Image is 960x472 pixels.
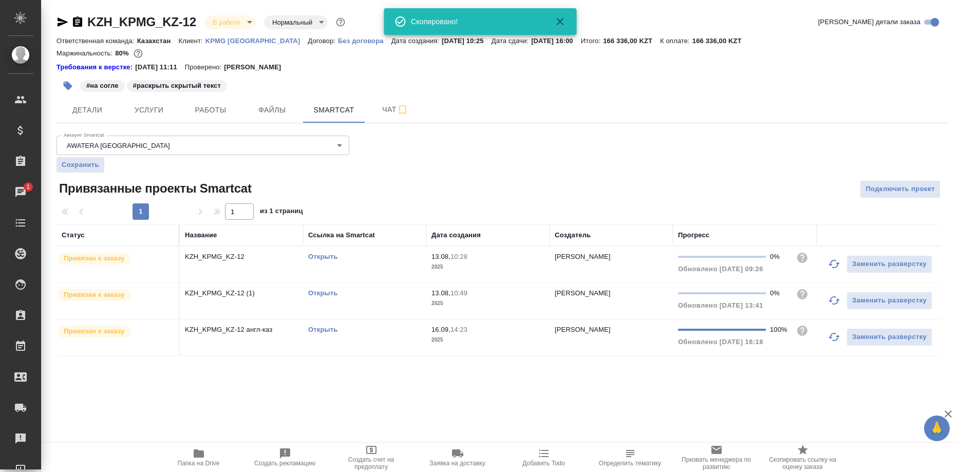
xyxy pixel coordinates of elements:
button: Закрыть [548,15,572,28]
p: Итого: [581,37,603,45]
div: Название [185,230,217,240]
button: В работе [210,18,243,27]
div: В работе [204,15,256,29]
p: 13.08, [431,253,450,260]
p: #раскрыть скрытый текст [133,81,221,91]
a: 1 [3,179,39,205]
p: [PERSON_NAME] [555,326,611,333]
span: Сохранить [62,160,99,170]
span: Файлы [248,104,297,117]
span: Заменить разверстку [852,331,927,343]
div: 100% [770,325,788,335]
span: раскрыть скрытый текст [126,81,228,89]
span: Smartcat [309,104,359,117]
button: 766.00 RUB; 25210.80 KZT; [131,47,145,60]
p: Казахстан [137,37,179,45]
span: Обновлено [DATE] 09:26 [678,265,763,273]
p: KPMG [GEOGRAPHIC_DATA] [205,37,308,45]
div: Прогресс [678,230,709,240]
p: Маржинальность: [57,49,115,57]
button: Заменить разверстку [846,292,932,310]
a: Открыть [308,253,337,260]
p: Привязан к заказу [64,290,125,300]
p: [PERSON_NAME] [555,289,611,297]
button: Заменить разверстку [846,328,932,346]
button: AWATERA [GEOGRAPHIC_DATA] [64,141,173,150]
span: Чат [371,103,420,116]
div: 0% [770,252,788,262]
button: Заменить разверстку [846,255,932,273]
p: Клиент: [178,37,205,45]
p: Привязан к заказу [64,253,125,263]
p: 2025 [431,262,544,272]
div: 0% [770,288,788,298]
p: 10:28 [450,253,467,260]
p: KZH_KPMG_KZ-12 англ-каз [185,325,298,335]
a: Требования к верстке: [57,62,135,72]
div: Статус [62,230,85,240]
a: KZH_KPMG_KZ-12 [87,15,196,29]
p: #на согле [86,81,119,91]
button: Нормальный [269,18,315,27]
div: Дата создания [431,230,481,240]
p: 16.09, [431,326,450,333]
div: Создатель [555,230,591,240]
p: [PERSON_NAME] [224,62,289,72]
p: Без договора [338,37,391,45]
a: Открыть [308,289,337,297]
span: [PERSON_NAME] детали заказа [818,17,920,27]
button: Скопировать ссылку [71,16,84,28]
button: Обновить прогресс [822,252,846,276]
p: Проверено: [185,62,224,72]
span: Подключить проект [865,183,935,195]
span: из 1 страниц [260,205,303,220]
p: 2025 [431,298,544,309]
svg: Подписаться [397,104,409,116]
div: AWATERA [GEOGRAPHIC_DATA] [57,136,349,155]
p: Договор: [308,37,338,45]
a: Без договора [338,36,391,45]
p: [PERSON_NAME] [555,253,611,260]
button: Обновить прогресс [822,288,846,313]
p: К оплате: [660,37,692,45]
span: Обновлено [DATE] 16:18 [678,338,763,346]
button: Подключить проект [860,180,940,198]
span: Детали [63,104,112,117]
p: 14:23 [450,326,467,333]
span: Обновлено [DATE] 13:41 [678,301,763,309]
button: Обновить прогресс [822,325,846,349]
p: [DATE] 16:00 [531,37,581,45]
span: Работы [186,104,235,117]
p: 13.08, [431,289,450,297]
p: 2025 [431,335,544,345]
p: KZH_KPMG_KZ-12 [185,252,298,262]
p: [DATE] 10:25 [442,37,492,45]
div: Ссылка на Smartcat [308,230,375,240]
p: 80% [115,49,131,57]
p: Дата сдачи: [492,37,531,45]
div: В работе [264,15,328,29]
button: Доп статусы указывают на важность/срочность заказа [334,15,347,29]
span: 🙏 [928,418,946,439]
button: Скопировать ссылку для ЯМессенджера [57,16,69,28]
span: Заменить разверстку [852,295,927,307]
p: 166 336,00 KZT [603,37,660,45]
span: Заменить разверстку [852,258,927,270]
button: Добавить тэг [57,74,79,97]
p: Ответственная команда: [57,37,137,45]
a: KPMG [GEOGRAPHIC_DATA] [205,36,308,45]
p: [DATE] 11:11 [135,62,185,72]
p: Привязан к заказу [64,326,125,336]
button: 🙏 [924,416,950,441]
button: Сохранить [57,157,104,173]
p: 166 336,00 KZT [692,37,749,45]
span: Привязанные проекты Smartcat [57,180,252,197]
span: 1 [20,182,36,192]
a: Открыть [308,326,337,333]
div: Скопировано! [411,16,539,27]
p: Дата создания: [391,37,442,45]
p: KZH_KPMG_KZ-12 (1) [185,288,298,298]
span: Услуги [124,104,174,117]
p: 10:49 [450,289,467,297]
